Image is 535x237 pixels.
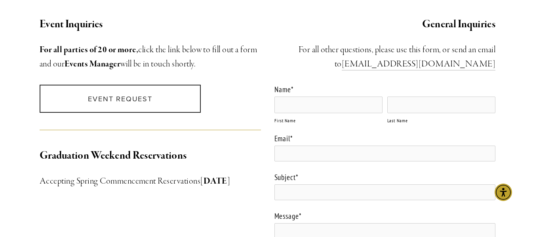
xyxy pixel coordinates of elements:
[200,176,230,187] strong: [DATE]
[40,174,261,188] h3: Accepting Spring Commencement Reservations
[387,97,495,113] input: Last Name
[40,16,261,33] h2: Event Inquiries
[274,16,496,33] h2: General Inquiries
[40,44,138,55] strong: For all parties of 20 or more,
[342,59,495,70] a: [EMAIL_ADDRESS][DOMAIN_NAME]
[274,118,296,123] span: First Name
[387,118,408,123] span: Last Name
[274,43,496,71] h3: ​For all other questions, please use this form, or send an email to
[40,85,201,113] a: Event Request
[274,85,294,94] legend: Name
[40,43,261,71] h3: click the link below to fill out a form and our will be in touch shortly.
[65,59,120,70] strong: Events Manager
[274,173,496,182] label: Subject
[495,184,512,201] div: Accessibility Menu
[274,134,496,143] label: Email
[274,97,383,113] input: First Name
[40,148,261,164] h2: Graduation Weekend Reservations
[274,211,496,221] label: Message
